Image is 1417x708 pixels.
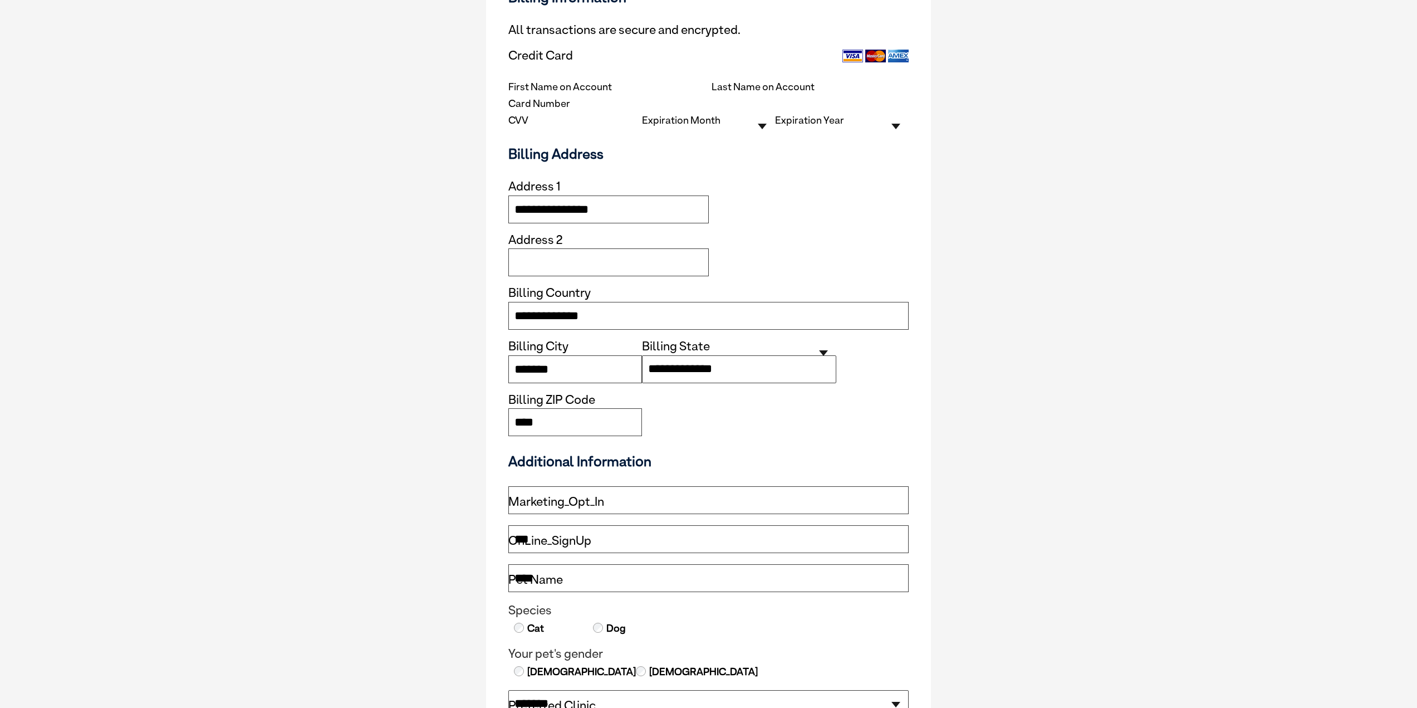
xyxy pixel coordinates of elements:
h3: Billing Address [508,145,909,162]
label: Billing State [642,340,710,353]
label: Address 2 [508,233,562,246]
label: Expiration Year [775,114,844,126]
label: [DEMOGRAPHIC_DATA] [526,665,636,679]
label: Expiration Month [642,114,720,126]
h3: Additional Information [504,453,913,470]
label: Billing ZIP Code [508,393,595,406]
label: Billing Country [508,286,591,299]
img: Amex [888,50,909,62]
img: Visa [842,50,863,62]
p: All transactions are secure and encrypted. [508,22,909,37]
label: Cat [526,621,544,636]
legend: Your pet's gender [508,647,909,661]
legend: Species [508,603,909,618]
label: Card Number [508,97,570,109]
img: Mastercard [865,50,886,62]
label: [DEMOGRAPHIC_DATA] [648,665,758,679]
label: Address 1 [508,180,561,193]
label: Dog [605,621,626,636]
label: First Name on Account [508,81,612,92]
label: Billing City [508,340,568,353]
label: Last Name on Account [712,81,815,92]
label: CVV [508,114,528,126]
div: Credit Card [508,43,573,67]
